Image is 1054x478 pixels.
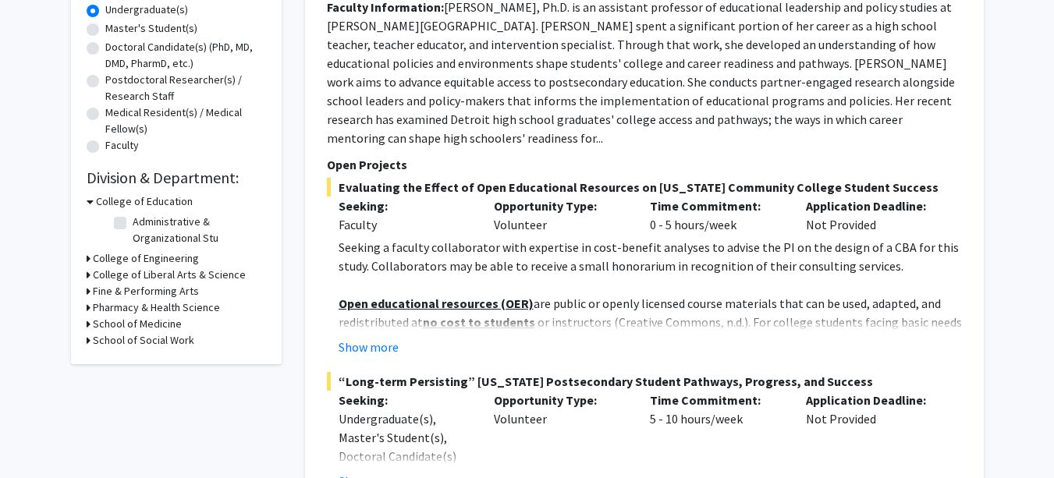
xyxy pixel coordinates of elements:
[105,104,266,137] label: Medical Resident(s) / Medical Fellow(s)
[93,332,194,349] h3: School of Social Work
[423,314,535,330] u: no cost to students
[339,215,471,234] div: Faculty
[93,283,199,299] h3: Fine & Performing Arts
[494,197,626,215] p: Opportunity Type:
[327,372,962,391] span: “Long-term Persisting” [US_STATE] Postsecondary Student Pathways, Progress, and Success
[650,197,783,215] p: Time Commitment:
[494,391,626,409] p: Opportunity Type:
[87,168,266,187] h2: Division & Department:
[105,137,139,154] label: Faculty
[327,178,962,197] span: Evaluating the Effect of Open Educational Resources on [US_STATE] Community College Student Success
[96,193,193,210] h3: College of Education
[339,238,962,275] p: Seeking a faculty collaborator with expertise in cost-benefit analyses to advise the PI on the de...
[133,214,262,246] label: Administrative & Organizational Stu
[93,250,199,267] h3: College of Engineering
[93,299,220,316] h3: Pharmacy & Health Science
[339,338,399,356] button: Show more
[105,2,188,18] label: Undergraduate(s)
[806,197,939,215] p: Application Deadline:
[650,391,783,409] p: Time Commitment:
[339,296,534,311] u: Open educational resources (OER)
[638,197,794,234] div: 0 - 5 hours/week
[339,391,471,409] p: Seeking:
[93,267,246,283] h3: College of Liberal Arts & Science
[806,391,939,409] p: Application Deadline:
[105,20,197,37] label: Master's Student(s)
[12,408,66,466] iframe: Chat
[794,197,950,234] div: Not Provided
[327,155,962,174] p: Open Projects
[339,197,471,215] p: Seeking:
[482,197,638,234] div: Volunteer
[105,39,266,72] label: Doctoral Candidate(s) (PhD, MD, DMD, PharmD, etc.)
[93,316,182,332] h3: School of Medicine
[105,72,266,104] label: Postdoctoral Researcher(s) / Research Staff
